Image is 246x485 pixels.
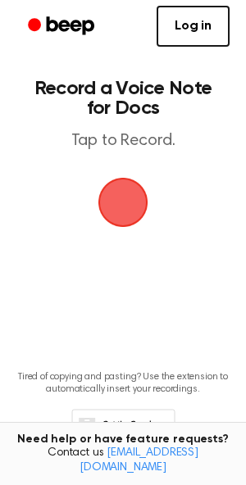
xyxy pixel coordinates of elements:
[16,11,109,43] a: Beep
[98,178,148,227] img: Beep Logo
[13,371,233,396] p: Tired of copying and pasting? Use the extension to automatically insert your recordings.
[30,131,216,152] p: Tap to Record.
[80,447,198,474] a: [EMAIL_ADDRESS][DOMAIN_NAME]
[10,446,236,475] span: Contact us
[157,6,230,47] a: Log in
[30,79,216,118] h1: Record a Voice Note for Docs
